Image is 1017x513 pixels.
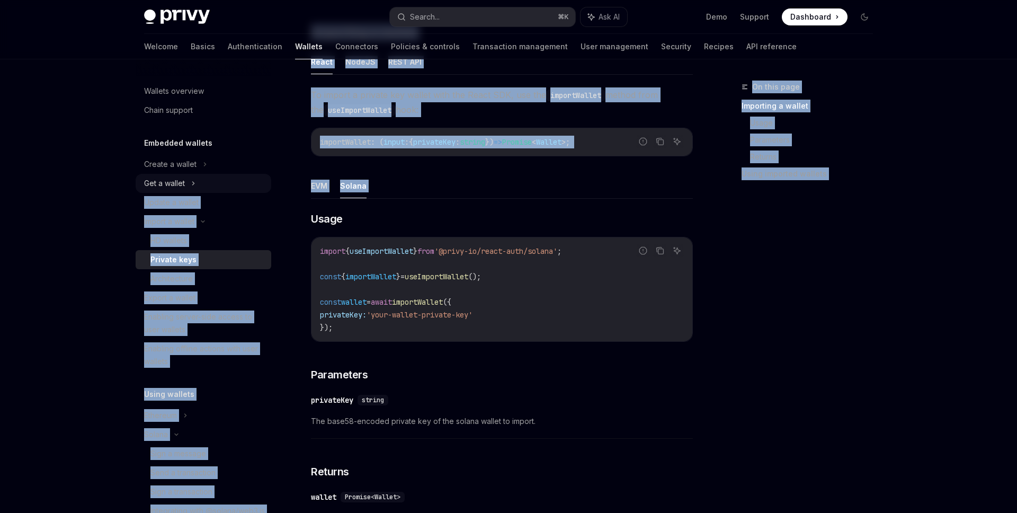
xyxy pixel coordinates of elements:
[320,246,345,256] span: import
[409,137,413,147] span: {
[144,291,195,304] div: Export a wallet
[405,137,409,147] span: :
[417,246,434,256] span: from
[136,307,271,339] a: Enabling server-side access to user wallets
[136,231,271,250] a: HD wallets
[536,137,561,147] span: Wallet
[320,272,341,281] span: const
[144,85,204,98] div: Wallets overview
[350,246,413,256] span: useImportWallet
[136,82,271,101] a: Wallets overview
[136,269,271,288] a: Architecture
[144,34,178,59] a: Welcome
[532,137,536,147] span: <
[392,297,443,307] span: importWallet
[311,492,336,502] div: wallet
[636,244,650,258] button: Report incorrect code
[295,34,323,59] a: Wallets
[443,297,451,307] span: ({
[468,272,481,281] span: ();
[311,173,327,198] button: EVM
[460,137,485,147] span: string
[136,444,271,463] a: Sign a message
[311,211,343,226] span: Usage
[320,297,341,307] span: const
[704,34,734,59] a: Recipes
[150,234,187,247] div: HD wallets
[136,250,271,269] a: Private keys
[405,272,468,281] span: useImportWallet
[324,104,396,116] code: useImportWallet
[388,49,422,74] button: REST API
[136,339,271,371] a: Enabling offline actions with user wallets
[311,415,693,428] span: The base58-encoded private key of the solana wallet to import.
[311,49,333,74] button: React
[367,297,371,307] span: =
[636,135,650,148] button: Report incorrect code
[335,34,378,59] a: Connectors
[345,246,350,256] span: {
[557,246,561,256] span: ;
[742,165,881,182] a: Using imported wallets
[150,466,216,479] div: Send a transaction
[561,137,566,147] span: >
[472,34,568,59] a: Transaction management
[396,272,400,281] span: }
[144,10,210,24] img: dark logo
[599,12,620,22] span: Ask AI
[345,49,376,74] button: NodeJS
[670,135,684,148] button: Ask AI
[144,215,194,228] div: Import a wallet
[340,173,367,198] button: Solana
[136,193,271,212] a: Update a wallet
[144,137,212,149] h5: Embedded wallets
[362,396,384,404] span: string
[341,272,345,281] span: {
[653,244,667,258] button: Copy the contents from the code block
[371,297,392,307] span: await
[752,81,800,93] span: On this page
[746,34,797,59] a: API reference
[150,447,206,460] div: Sign a message
[413,137,456,147] span: privateKey
[311,367,368,382] span: Parameters
[136,288,271,307] a: Export a wallet
[653,135,667,148] button: Copy the contents from the code block
[740,12,769,22] a: Support
[144,409,177,422] div: Ethereum
[856,8,873,25] button: Toggle dark mode
[494,137,502,147] span: =>
[790,12,831,22] span: Dashboard
[371,137,383,147] span: : (
[150,272,193,285] div: Architecture
[706,12,727,22] a: Demo
[410,11,440,23] div: Search...
[434,246,557,256] span: '@privy-io/react-auth/solana'
[581,7,627,26] button: Ask AI
[144,177,185,190] div: Get a wallet
[670,244,684,258] button: Ask AI
[311,395,353,405] div: privateKey
[456,137,460,147] span: :
[558,13,569,21] span: ⌘ K
[191,34,215,59] a: Basics
[345,272,396,281] span: importWallet
[311,464,349,479] span: Returns
[750,131,881,148] a: Parameters
[144,311,265,336] div: Enabling server-side access to user wallets
[413,246,417,256] span: }
[320,310,367,320] span: privateKey:
[566,137,570,147] span: ;
[320,323,333,332] span: });
[136,482,271,501] a: Sign a transaction
[311,87,693,117] span: To import a private key wallet with the React SDK, use the method from the hook:
[750,114,881,131] a: Usage
[144,428,168,441] div: Solana
[144,104,193,117] div: Chain support
[136,463,271,482] a: Send a transaction
[383,137,405,147] span: input
[742,98,881,114] a: Importing a wallet
[136,101,271,120] a: Chain support
[345,493,400,501] span: Promise<Wallet>
[367,310,472,320] span: 'your-wallet-private-key'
